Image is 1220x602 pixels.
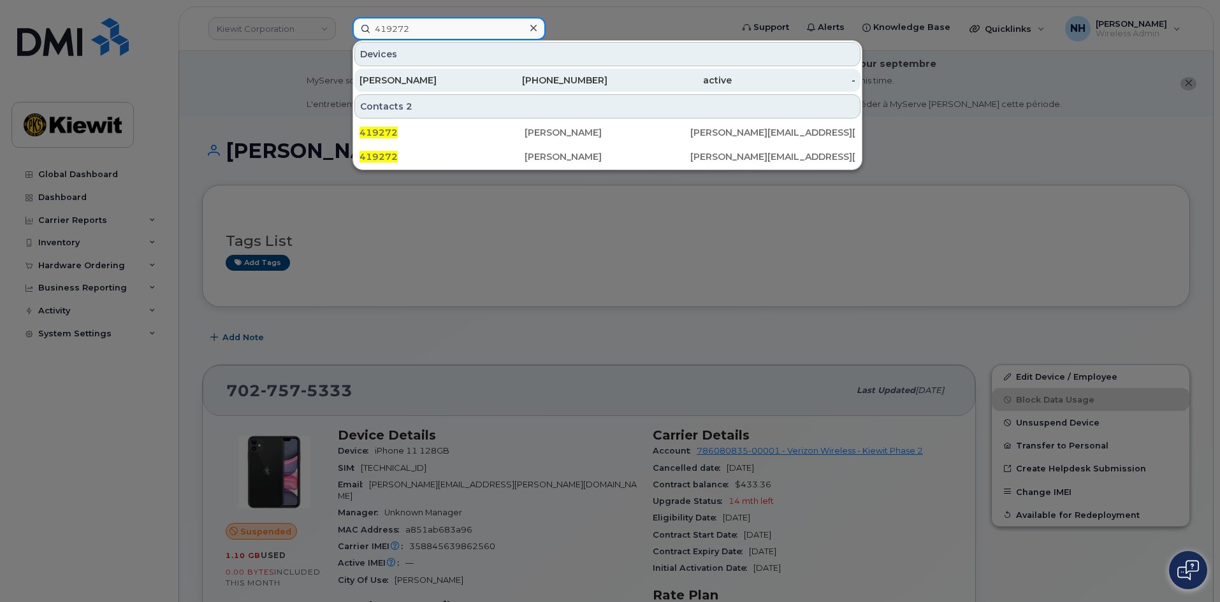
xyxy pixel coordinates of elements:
[359,151,398,162] span: 419272
[690,126,855,139] div: [PERSON_NAME][EMAIL_ADDRESS][DOMAIN_NAME]
[1177,560,1199,580] img: Open chat
[354,69,861,92] a: [PERSON_NAME][PHONE_NUMBER]active-
[690,150,855,163] div: [PERSON_NAME][EMAIL_ADDRESS][DOMAIN_NAME]
[354,121,861,144] a: 419272[PERSON_NAME][PERSON_NAME][EMAIL_ADDRESS][DOMAIN_NAME]
[359,127,398,138] span: 419272
[525,150,690,163] div: [PERSON_NAME]
[607,74,732,87] div: active
[406,100,412,113] span: 2
[354,94,861,118] div: Contacts
[359,74,484,87] div: [PERSON_NAME]
[354,42,861,66] div: Devices
[525,126,690,139] div: [PERSON_NAME]
[732,74,856,87] div: -
[354,145,861,168] a: 419272[PERSON_NAME][PERSON_NAME][EMAIL_ADDRESS][DOMAIN_NAME]
[484,74,608,87] div: [PHONE_NUMBER]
